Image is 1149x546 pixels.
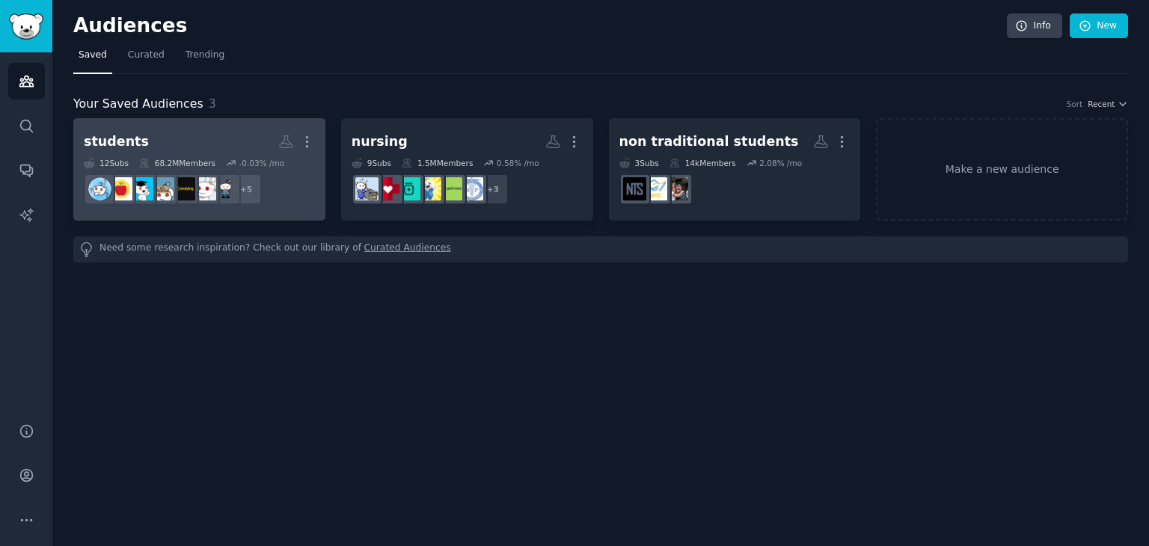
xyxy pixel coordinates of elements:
[84,132,149,151] div: students
[1088,99,1115,109] span: Recent
[193,177,216,200] img: productivity
[759,158,802,168] div: 2.08 % /mo
[84,158,129,168] div: 12 Sub s
[418,177,441,200] img: NursingUK
[497,158,539,168] div: 0.58 % /mo
[1088,99,1128,109] button: Recent
[352,158,391,168] div: 9 Sub s
[73,14,1007,38] h2: Audiences
[477,174,509,205] div: + 3
[73,236,1128,263] div: Need some research inspiration? Check out our library of
[364,242,451,257] a: Curated Audiences
[355,177,379,200] img: nursing
[1067,99,1083,109] div: Sort
[123,43,170,74] a: Curated
[79,49,107,62] span: Saved
[619,158,659,168] div: 3 Sub s
[1070,13,1128,39] a: New
[439,177,462,200] img: newgradnurse
[341,118,593,221] a: nursing9Subs1.5MMembers0.58% /mo+3nursepractitionernewgradnurseNursingUKNursingAUStudentNursenursing
[9,13,43,40] img: GummySearch logo
[139,158,215,168] div: 68.2M Members
[376,177,399,200] img: StudentNurse
[352,132,408,151] div: nursing
[876,118,1128,221] a: Make a new audience
[397,177,420,200] img: NursingAU
[186,49,224,62] span: Trending
[609,118,861,221] a: non traditional students3Subs14kMembers2.08% /moNonTraditionalPreMedBackToCollegeNonTraditionalSt...
[460,177,483,200] img: nursepractitioner
[619,132,799,151] div: non traditional students
[239,158,284,168] div: -0.03 % /mo
[109,177,132,200] img: Teachers
[73,43,112,74] a: Saved
[665,177,688,200] img: NonTraditionalPreMed
[128,49,165,62] span: Curated
[402,158,473,168] div: 1.5M Members
[151,177,174,200] img: GetStudying
[1007,13,1062,39] a: Info
[88,177,111,200] img: AskReddit
[230,174,262,205] div: + 5
[73,118,325,221] a: students12Subs68.2MMembers-0.03% /mo+5CollegeRantproductivitystudyingGetStudyingstudytipsTeachers...
[180,43,230,74] a: Trending
[172,177,195,200] img: studying
[670,158,736,168] div: 14k Members
[214,177,237,200] img: CollegeRant
[644,177,667,200] img: BackToCollege
[209,96,216,111] span: 3
[130,177,153,200] img: studytips
[623,177,646,200] img: NonTraditionalStudent
[73,95,203,114] span: Your Saved Audiences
